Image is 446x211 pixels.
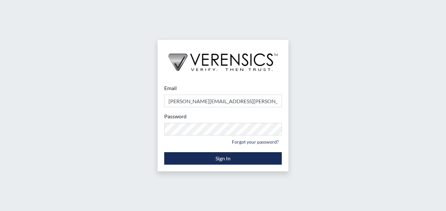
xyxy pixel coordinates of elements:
[164,95,282,107] input: Email
[158,40,288,78] img: logo-wide-black.2aad4157.png
[164,84,177,92] label: Email
[229,137,282,147] a: Forgot your password?
[164,112,187,120] label: Password
[164,152,282,165] button: Sign In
